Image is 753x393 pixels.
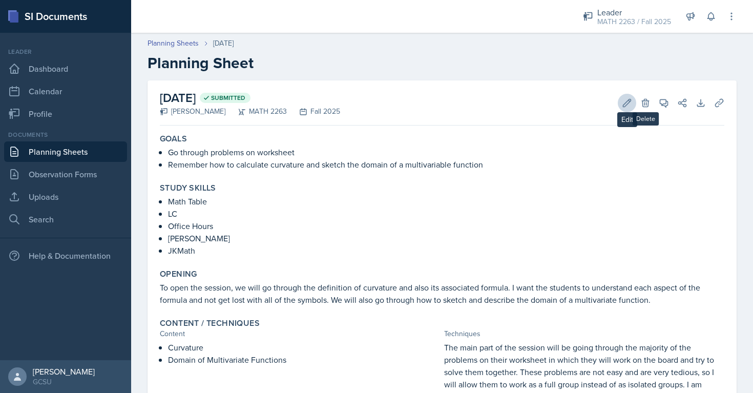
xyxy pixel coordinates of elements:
[4,164,127,184] a: Observation Forms
[4,58,127,79] a: Dashboard
[148,38,199,49] a: Planning Sheets
[168,244,724,257] p: JKMath
[225,106,287,117] div: MATH 2263
[160,183,216,193] label: Study Skills
[160,328,440,339] div: Content
[4,81,127,101] a: Calendar
[4,187,127,207] a: Uploads
[168,232,724,244] p: [PERSON_NAME]
[597,6,671,18] div: Leader
[168,341,440,354] p: Curvature
[4,130,127,139] div: Documents
[33,377,95,387] div: GCSU
[4,209,127,230] a: Search
[160,281,724,306] p: To open the session, we will go through the definition of curvature and also its associated formu...
[168,208,724,220] p: LC
[636,94,655,112] button: Delete
[4,104,127,124] a: Profile
[160,269,197,279] label: Opening
[597,16,671,27] div: MATH 2263 / Fall 2025
[444,328,724,339] div: Techniques
[168,354,440,366] p: Domain of Multivariate Functions
[168,195,724,208] p: Math Table
[148,54,737,72] h2: Planning Sheet
[160,89,340,107] h2: [DATE]
[213,38,234,49] div: [DATE]
[168,158,724,171] p: Remember how to calculate curvature and sketch the domain of a multivariable function
[168,146,724,158] p: Go through problems on worksheet
[33,366,95,377] div: [PERSON_NAME]
[4,47,127,56] div: Leader
[211,94,245,102] span: Submitted
[168,220,724,232] p: Office Hours
[287,106,340,117] div: Fall 2025
[160,318,260,328] label: Content / Techniques
[4,141,127,162] a: Planning Sheets
[160,106,225,117] div: [PERSON_NAME]
[618,94,636,112] button: Edit
[160,134,187,144] label: Goals
[4,245,127,266] div: Help & Documentation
